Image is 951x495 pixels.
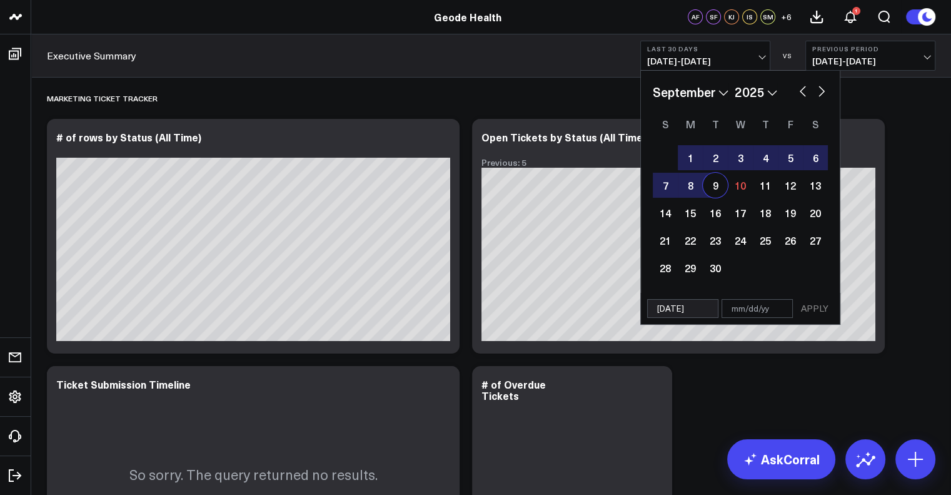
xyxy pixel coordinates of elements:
p: So sorry. The query returned no results. [129,465,378,484]
div: # of rows by Status (All Time) [56,130,201,144]
div: # of Overdue Tickets [481,377,546,402]
div: Thursday [753,114,778,134]
div: Marketing Ticket Tracker [47,84,158,113]
button: APPLY [796,299,833,318]
a: Geode Health [434,10,501,24]
div: Open Tickets by Status (All Time) [481,130,646,144]
span: [DATE] - [DATE] [647,56,763,66]
a: AskCorral [727,439,835,479]
div: Sunday [653,114,678,134]
div: SM [760,9,775,24]
div: KJ [724,9,739,24]
div: SF [706,9,721,24]
button: Last 30 Days[DATE]-[DATE] [640,41,770,71]
button: Previous Period[DATE]-[DATE] [805,41,935,71]
div: Tuesday [703,114,728,134]
div: AF [688,9,703,24]
div: Friday [778,114,803,134]
div: Monday [678,114,703,134]
span: [DATE] - [DATE] [812,56,928,66]
div: IS [742,9,757,24]
div: VS [777,52,799,59]
button: +6 [778,9,793,24]
a: Executive Summary [47,49,136,63]
div: Previous: 5 [481,158,875,168]
div: Saturday [803,114,828,134]
input: mm/dd/yy [722,299,793,318]
span: + 6 [781,13,792,21]
div: Wednesday [728,114,753,134]
b: Previous Period [812,45,928,53]
div: Ticket Submission Timeline [56,377,191,391]
input: mm/dd/yy [647,299,718,318]
div: 1 [852,7,860,15]
b: Last 30 Days [647,45,763,53]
